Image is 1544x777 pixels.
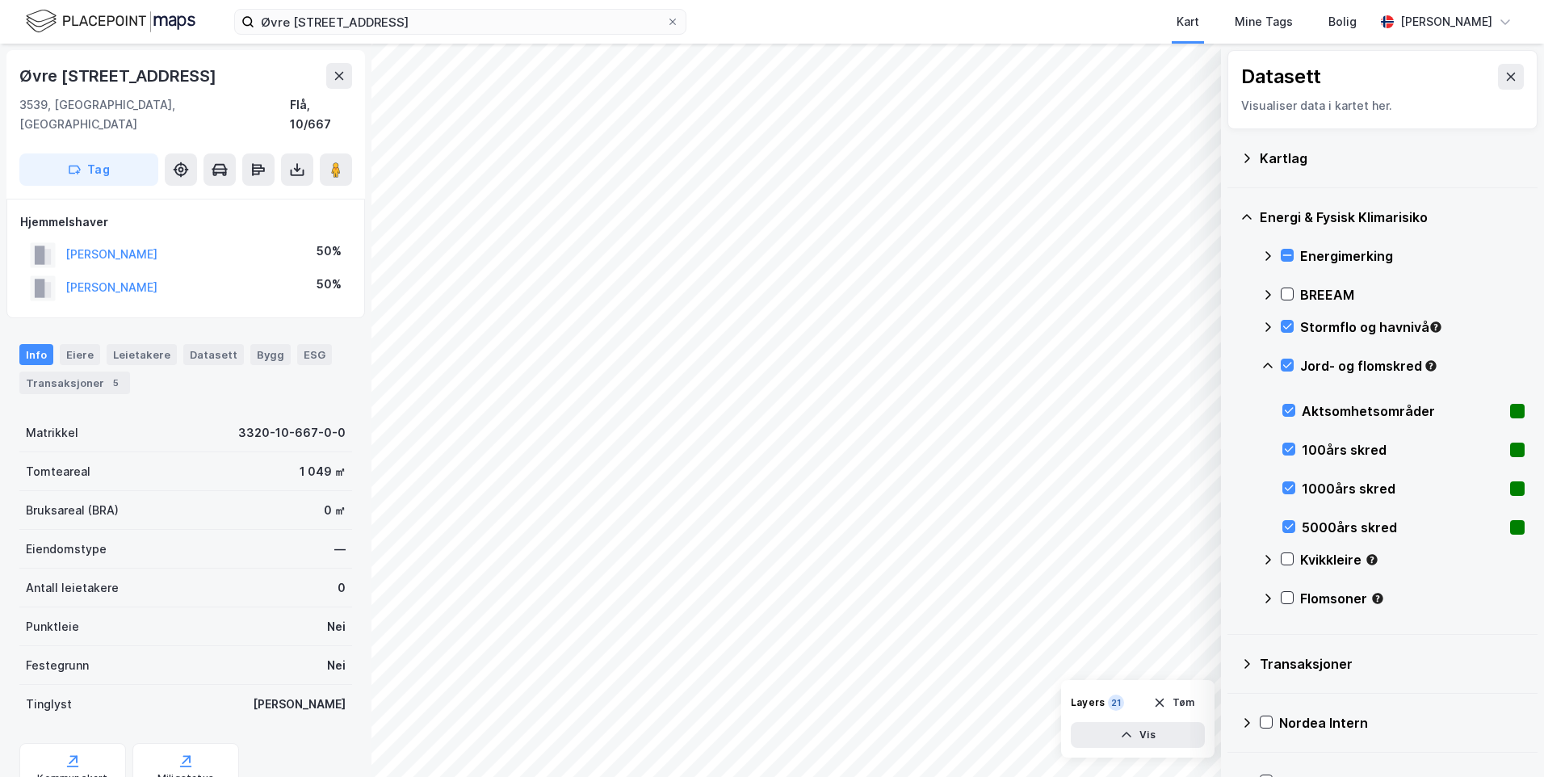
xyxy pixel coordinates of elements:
[1260,208,1525,227] div: Energi & Fysisk Klimarisiko
[1241,64,1321,90] div: Datasett
[1302,479,1504,498] div: 1000års skred
[334,540,346,559] div: —
[1235,12,1293,31] div: Mine Tags
[1302,440,1504,460] div: 100års skred
[1300,285,1525,304] div: BREEAM
[1302,401,1504,421] div: Aktsomhetsområder
[324,501,346,520] div: 0 ㎡
[26,7,195,36] img: logo.f888ab2527a4732fd821a326f86c7f29.svg
[1300,246,1525,266] div: Energimerking
[19,63,220,89] div: Øvre [STREET_ADDRESS]
[327,617,346,636] div: Nei
[1300,356,1525,376] div: Jord- og flomskred
[1400,12,1492,31] div: [PERSON_NAME]
[1370,591,1385,606] div: Tooltip anchor
[1429,320,1443,334] div: Tooltip anchor
[1463,699,1544,777] iframe: Chat Widget
[183,344,244,365] div: Datasett
[19,372,130,394] div: Transaksjoner
[26,656,89,675] div: Festegrunn
[1241,96,1524,115] div: Visualiser data i kartet her.
[26,423,78,443] div: Matrikkel
[26,578,119,598] div: Antall leietakere
[338,578,346,598] div: 0
[1300,550,1525,569] div: Kvikkleire
[1365,552,1379,567] div: Tooltip anchor
[60,344,100,365] div: Eiere
[253,695,346,714] div: [PERSON_NAME]
[1260,149,1525,168] div: Kartlag
[317,241,342,261] div: 50%
[107,344,177,365] div: Leietakere
[20,212,351,232] div: Hjemmelshaver
[290,95,352,134] div: Flå, 10/667
[107,375,124,391] div: 5
[26,617,79,636] div: Punktleie
[26,695,72,714] div: Tinglyst
[26,462,90,481] div: Tomteareal
[26,540,107,559] div: Eiendomstype
[19,95,290,134] div: 3539, [GEOGRAPHIC_DATA], [GEOGRAPHIC_DATA]
[19,344,53,365] div: Info
[1279,713,1525,733] div: Nordea Intern
[1071,696,1105,709] div: Layers
[26,501,119,520] div: Bruksareal (BRA)
[1424,359,1438,373] div: Tooltip anchor
[238,423,346,443] div: 3320-10-667-0-0
[1143,690,1205,716] button: Tøm
[1300,589,1525,608] div: Flomsoner
[1328,12,1357,31] div: Bolig
[297,344,332,365] div: ESG
[317,275,342,294] div: 50%
[300,462,346,481] div: 1 049 ㎡
[1177,12,1199,31] div: Kart
[1260,654,1525,674] div: Transaksjoner
[1300,317,1525,337] div: Stormflo og havnivå
[1108,695,1124,711] div: 21
[1302,518,1504,537] div: 5000års skred
[327,656,346,675] div: Nei
[19,153,158,186] button: Tag
[250,344,291,365] div: Bygg
[254,10,666,34] input: Søk på adresse, matrikkel, gårdeiere, leietakere eller personer
[1071,722,1205,748] button: Vis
